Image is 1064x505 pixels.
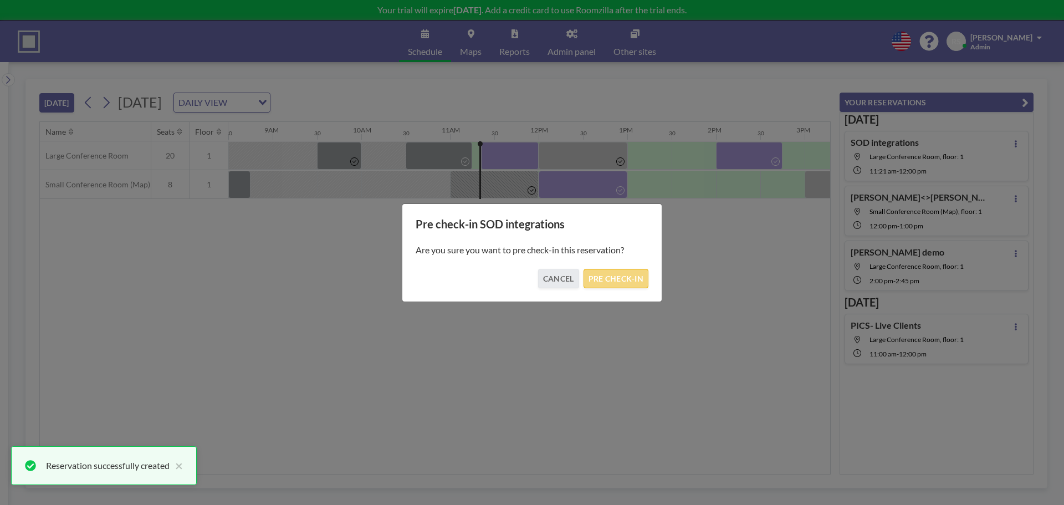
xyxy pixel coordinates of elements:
[416,244,648,256] p: Are you sure you want to pre check-in this reservation?
[584,269,648,288] button: PRE CHECK-IN
[416,217,648,231] h3: Pre check-in SOD integrations
[46,459,170,472] div: Reservation successfully created
[170,459,183,472] button: close
[538,269,579,288] button: CANCEL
